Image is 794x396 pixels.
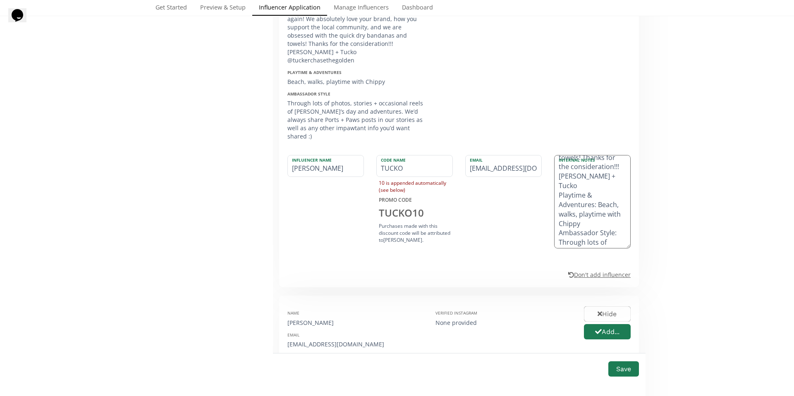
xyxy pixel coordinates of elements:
[376,177,453,196] div: 10 is appended automatically (see below)
[376,206,453,220] div: TUCKO 10
[584,306,631,322] button: Hide
[287,91,330,97] strong: Ambassador Style
[287,99,423,141] div: Through lots of photos, stories + occasional reels of [PERSON_NAME]’s day and adventures. We’d al...
[555,155,622,163] label: Internal Notes
[376,196,453,203] div: PROMO CODE
[584,324,631,339] button: Add...
[288,155,355,163] label: Influencer Name
[376,222,453,243] div: Purchases made with this discount code will be attributed to [PERSON_NAME] .
[435,310,571,316] div: Verified Instagram
[287,332,423,338] div: Email
[287,310,423,316] div: Name
[608,361,639,377] button: Save
[466,155,533,163] label: Email
[555,155,630,248] textarea: Instagram: @tuckerchasethegolden About your pup: Aloha!! [PERSON_NAME] + I would love to come bac...
[287,319,423,327] div: [PERSON_NAME]
[287,69,342,75] strong: Playtime & Adventures
[435,319,571,327] div: None provided
[8,8,35,33] iframe: chat widget
[377,155,444,163] label: Code Name
[568,271,631,279] u: Don't add influencer
[287,340,423,348] div: [EMAIL_ADDRESS][DOMAIN_NAME]
[287,78,423,86] div: Beach, walks, playtime with Chippy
